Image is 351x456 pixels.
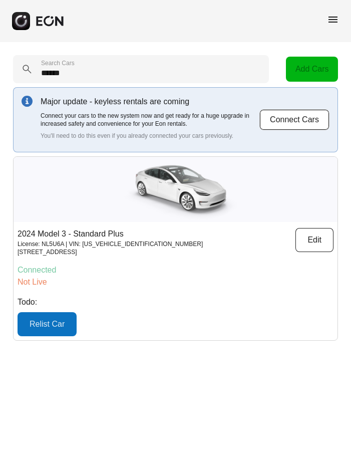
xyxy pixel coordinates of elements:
[41,96,259,108] p: Major update - keyless rentals are coming
[18,240,203,248] p: License: NL5U6A | VIN: [US_VEHICLE_IDENTIFICATION_NUMBER]
[18,296,333,308] p: Todo:
[22,96,33,107] img: info
[18,228,203,240] p: 2024 Model 3 - Standard Plus
[18,276,333,288] p: Not Live
[41,112,259,128] p: Connect your cars to the new system now and get ready for a huge upgrade in increased safety and ...
[259,109,329,130] button: Connect Cars
[41,59,75,67] label: Search Cars
[327,14,339,26] span: menu
[18,264,333,276] p: Connected
[111,157,241,222] img: car
[18,248,203,256] p: [STREET_ADDRESS]
[18,312,77,336] button: Relist Car
[41,132,259,140] p: You'll need to do this even if you already connected your cars previously.
[295,228,333,252] button: Edit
